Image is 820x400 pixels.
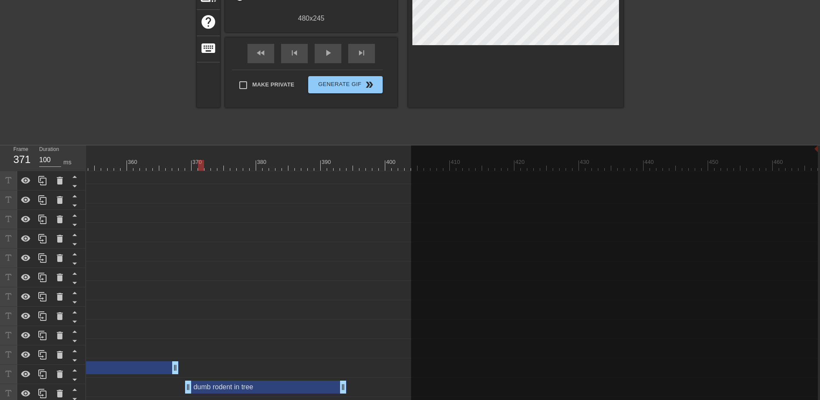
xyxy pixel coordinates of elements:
[386,158,397,166] div: 400
[39,147,59,152] label: Duration
[200,14,217,30] span: help
[252,80,294,89] span: Make Private
[364,80,374,90] span: double_arrow
[192,158,203,166] div: 370
[356,48,367,58] span: skip_next
[200,40,217,56] span: keyboard
[13,152,26,167] div: 371
[184,383,192,391] span: drag_handle
[339,383,347,391] span: drag_handle
[289,48,300,58] span: skip_previous
[323,48,333,58] span: play_arrow
[322,158,332,166] div: 390
[63,158,71,167] div: ms
[171,363,179,372] span: drag_handle
[308,76,383,93] button: Generate Gif
[256,48,266,58] span: fast_rewind
[312,80,379,90] span: Generate Gif
[257,158,268,166] div: 380
[7,145,33,170] div: Frame
[128,158,139,166] div: 360
[225,13,397,24] div: 480 x 245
